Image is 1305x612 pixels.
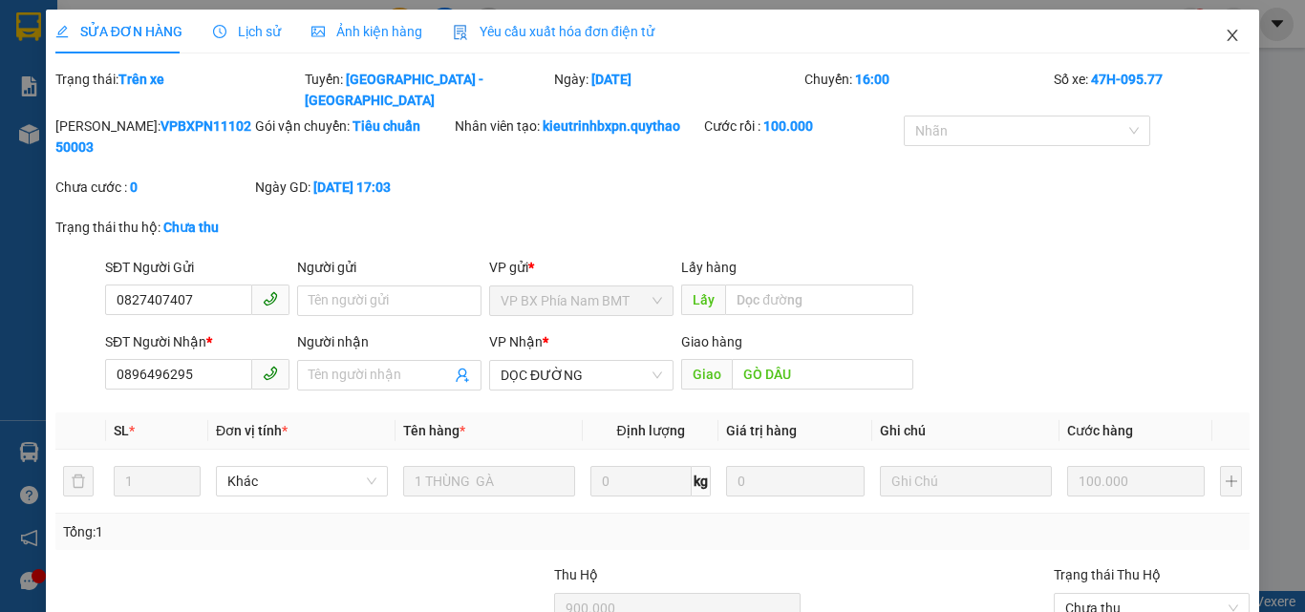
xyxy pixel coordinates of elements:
[311,24,422,39] span: Ảnh kiện hàng
[303,69,552,111] div: Tuyến:
[726,423,797,438] span: Giá trị hàng
[297,257,481,278] div: Người gửi
[311,25,325,38] span: picture
[213,24,281,39] span: Lịch sử
[681,260,737,275] span: Lấy hàng
[501,361,662,390] span: DỌC ĐƯỜNG
[552,69,802,111] div: Ngày:
[114,423,129,438] span: SL
[489,334,543,349] span: VP Nhận
[130,179,138,195] b: 0
[118,72,164,87] b: Trên xe
[305,72,483,108] b: [GEOGRAPHIC_DATA] - [GEOGRAPHIC_DATA]
[489,257,674,278] div: VP gửi
[63,466,94,496] button: delete
[681,359,732,390] span: Giao
[297,331,481,352] div: Người nhận
[1225,28,1240,43] span: close
[1220,466,1242,496] button: plus
[1054,564,1250,585] div: Trạng thái Thu Hộ
[726,466,864,496] input: 0
[855,72,889,87] b: 16:00
[55,25,69,38] span: edit
[1067,423,1133,438] span: Cước hàng
[263,366,278,381] span: phone
[802,69,1052,111] div: Chuyến:
[725,285,913,315] input: Dọc đường
[105,257,289,278] div: SĐT Người Gửi
[732,359,913,390] input: Dọc đường
[763,118,813,134] b: 100.000
[1067,466,1205,496] input: 0
[63,521,505,542] div: Tổng: 1
[616,423,684,438] span: Định lượng
[455,116,700,137] div: Nhân viên tạo:
[1052,69,1252,111] div: Số xe:
[55,116,251,158] div: [PERSON_NAME]:
[692,466,711,496] span: kg
[53,69,303,111] div: Trạng thái:
[704,116,900,137] div: Cước rồi :
[501,286,662,315] span: VP BX Phía Nam BMT
[213,25,226,38] span: clock-circle
[591,72,631,87] b: [DATE]
[1091,72,1163,87] b: 47H-095.77
[880,466,1052,496] input: Ghi Chú
[681,285,725,315] span: Lấy
[353,118,420,134] b: Tiêu chuẩn
[681,334,742,349] span: Giao hàng
[403,466,575,496] input: VD: Bàn, Ghế
[55,177,251,198] div: Chưa cước :
[55,24,182,39] span: SỬA ĐƠN HÀNG
[255,177,451,198] div: Ngày GD:
[543,118,680,134] b: kieutrinhbxpn.quythao
[216,423,288,438] span: Đơn vị tính
[403,423,465,438] span: Tên hàng
[55,217,301,238] div: Trạng thái thu hộ:
[453,24,654,39] span: Yêu cầu xuất hóa đơn điện tử
[163,220,219,235] b: Chưa thu
[453,25,468,40] img: icon
[255,116,451,137] div: Gói vận chuyển:
[227,467,376,496] span: Khác
[263,291,278,306] span: phone
[313,179,391,195] b: [DATE] 17:03
[1206,10,1259,63] button: Close
[455,368,470,383] span: user-add
[872,412,1059,450] th: Ghi chú
[105,331,289,352] div: SĐT Người Nhận
[554,567,598,582] span: Thu Hộ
